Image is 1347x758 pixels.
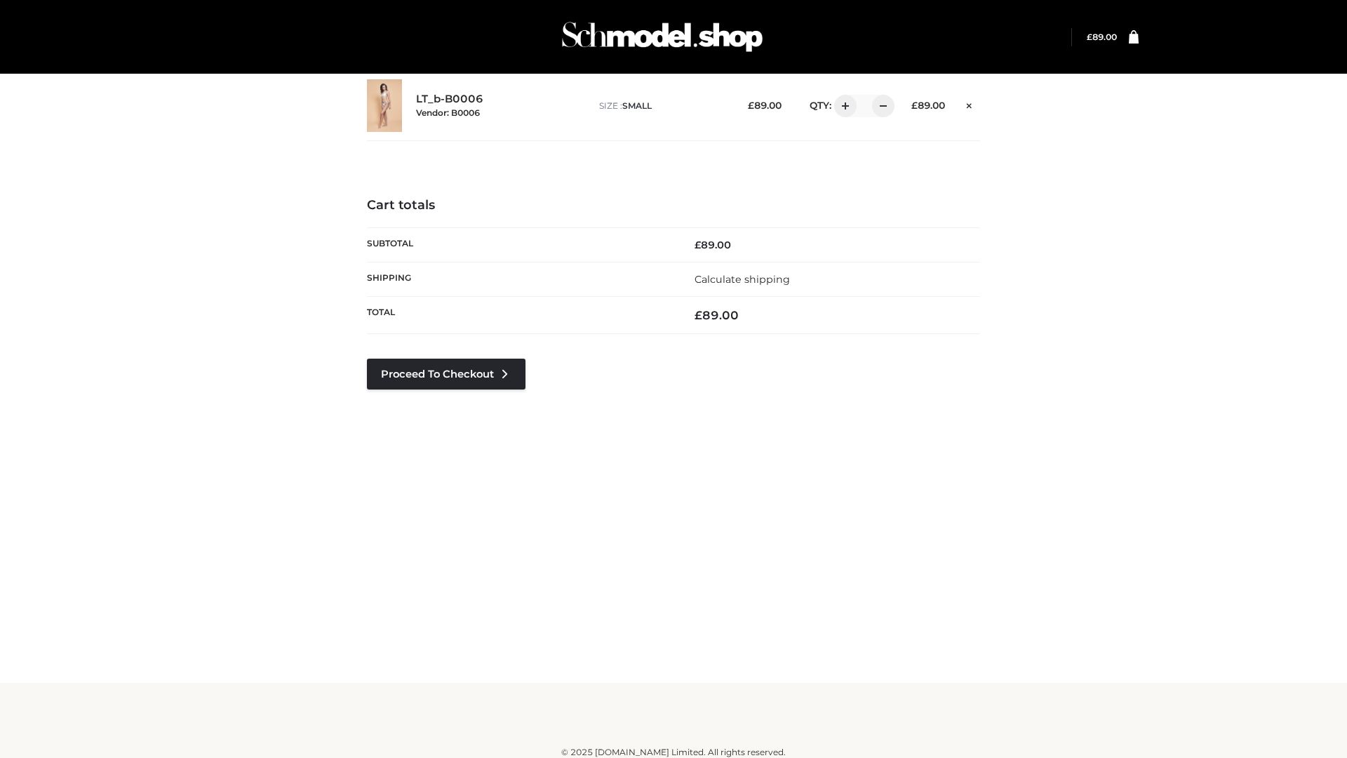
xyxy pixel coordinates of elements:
bdi: 89.00 [1087,32,1117,42]
span: £ [1087,32,1092,42]
bdi: 89.00 [911,100,945,111]
span: £ [911,100,918,111]
a: LT_b-B0006 [416,93,483,106]
a: £89.00 [1087,32,1117,42]
a: Calculate shipping [695,273,790,286]
small: Vendor: B0006 [416,107,480,118]
bdi: 89.00 [695,308,739,322]
bdi: 89.00 [748,100,782,111]
img: Schmodel Admin 964 [557,9,768,65]
span: SMALL [622,100,652,111]
th: Total [367,297,673,334]
a: Proceed to Checkout [367,359,525,390]
p: size : [599,100,726,112]
h4: Cart totals [367,198,980,213]
img: LT_b-B0006 - SMALL [367,79,402,132]
bdi: 89.00 [695,239,731,251]
a: Remove this item [959,95,980,113]
div: QTY: [796,95,890,117]
span: £ [695,308,702,322]
th: Subtotal [367,227,673,262]
span: £ [695,239,701,251]
th: Shipping [367,262,673,296]
span: £ [748,100,754,111]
